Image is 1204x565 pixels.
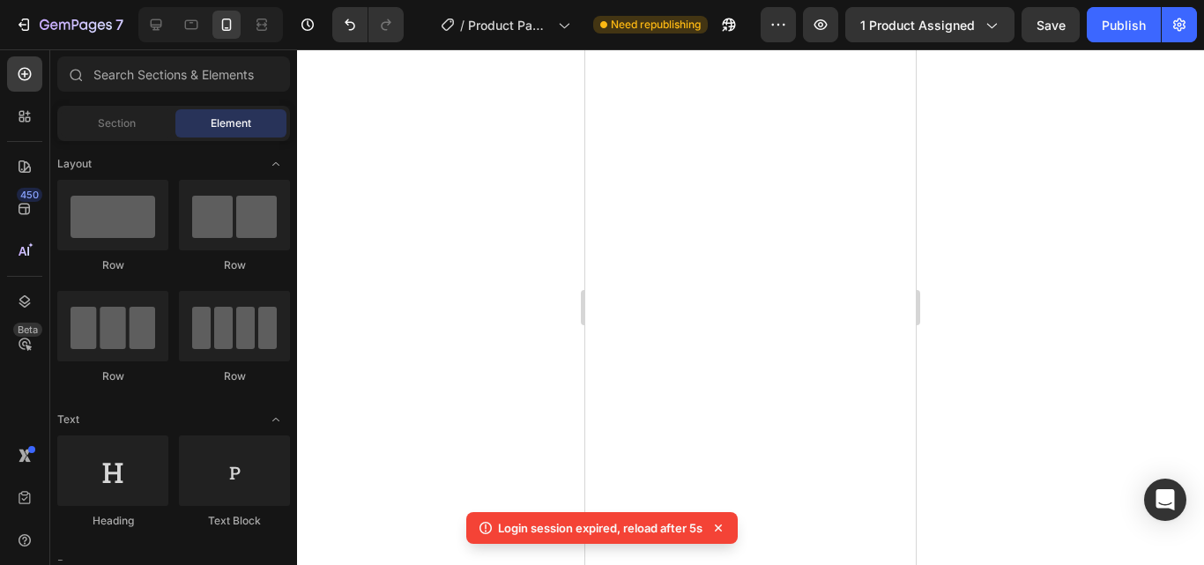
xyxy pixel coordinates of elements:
[57,257,168,273] div: Row
[1022,7,1080,42] button: Save
[57,412,79,427] span: Text
[1102,16,1146,34] div: Publish
[262,150,290,178] span: Toggle open
[57,56,290,92] input: Search Sections & Elements
[1037,18,1066,33] span: Save
[860,16,975,34] span: 1 product assigned
[611,17,701,33] span: Need republishing
[845,7,1014,42] button: 1 product assigned
[179,368,290,384] div: Row
[57,513,168,529] div: Heading
[332,7,404,42] div: Undo/Redo
[460,16,465,34] span: /
[498,519,702,537] p: Login session expired, reload after 5s
[468,16,551,34] span: Product Page - [DATE] 17:05:33
[211,115,251,131] span: Element
[98,115,136,131] span: Section
[179,257,290,273] div: Row
[17,188,42,202] div: 450
[1144,479,1186,521] div: Open Intercom Messenger
[57,156,92,172] span: Layout
[115,14,123,35] p: 7
[7,7,131,42] button: 7
[57,368,168,384] div: Row
[262,405,290,434] span: Toggle open
[13,323,42,337] div: Beta
[585,49,916,565] iframe: Design area
[1087,7,1161,42] button: Publish
[179,513,290,529] div: Text Block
